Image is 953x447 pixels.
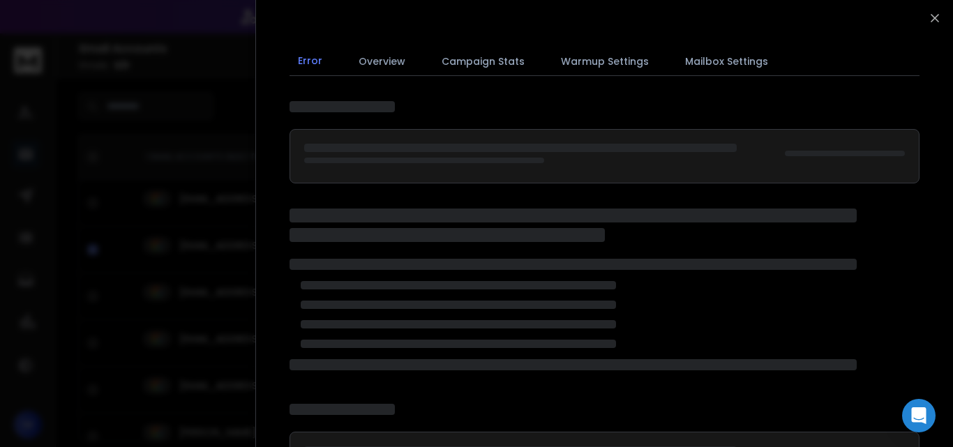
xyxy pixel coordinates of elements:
[677,46,776,77] button: Mailbox Settings
[902,399,936,432] div: Open Intercom Messenger
[553,46,657,77] button: Warmup Settings
[350,46,414,77] button: Overview
[290,45,331,77] button: Error
[433,46,533,77] button: Campaign Stats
